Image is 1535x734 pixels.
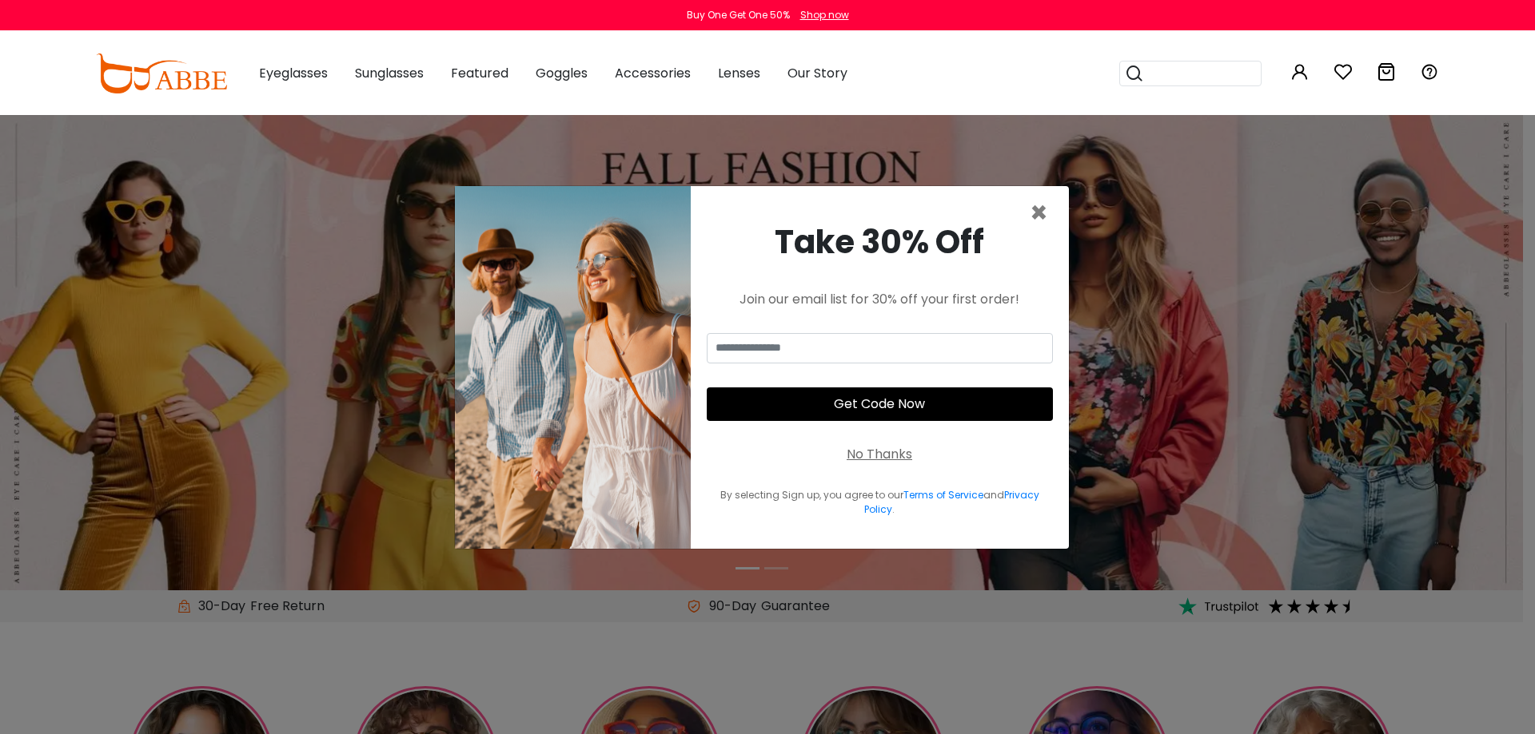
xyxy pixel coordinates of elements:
span: Goggles [536,64,588,82]
span: Featured [451,64,508,82]
img: abbeglasses.com [96,54,227,93]
div: By selecting Sign up, you agree to our and . [707,488,1053,517]
a: Privacy Policy [864,488,1039,516]
div: Buy One Get One 50% [687,8,790,22]
img: welcome [455,186,691,549]
a: Terms of Service [903,488,983,502]
div: No Thanks [847,445,912,464]
span: Lenses [718,64,760,82]
div: Join our email list for 30% off your first order! [707,290,1053,309]
div: Shop now [800,8,849,22]
div: Take 30% Off [707,218,1053,266]
button: Get Code Now [707,387,1053,421]
span: × [1030,192,1048,233]
span: Sunglasses [355,64,424,82]
span: Eyeglasses [259,64,328,82]
span: Accessories [615,64,691,82]
button: Close [1030,199,1048,228]
span: Our Story [787,64,847,82]
a: Shop now [792,8,849,22]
